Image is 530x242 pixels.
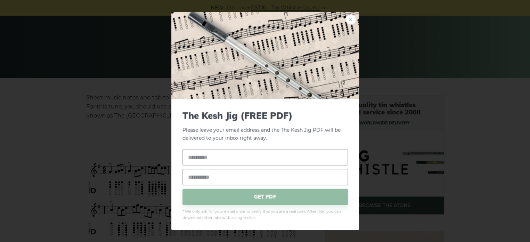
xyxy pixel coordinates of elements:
[171,12,359,99] img: Tin Whistle Tab Preview
[182,110,348,121] span: The Kesh Jig (FREE PDF)
[182,110,348,142] p: Please leave your email address and the The Kesh Jig PDF will be delivered to your inbox right away.
[182,208,348,221] span: * We only ask for your email once to verify that you are a real user. After that, you can downloa...
[182,188,348,205] span: GET PDF
[345,14,356,25] a: ×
